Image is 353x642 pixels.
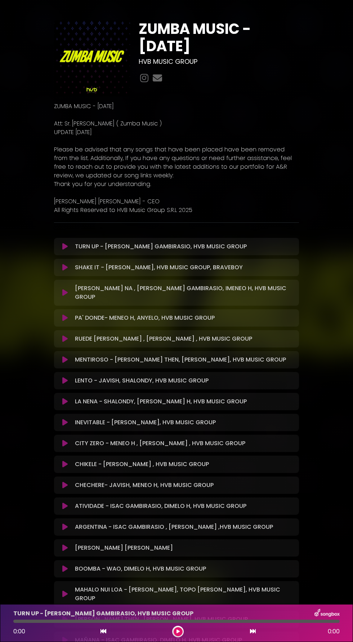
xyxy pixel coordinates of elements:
h1: ZUMBA MUSIC - [DATE] [139,20,299,55]
p: Thank you for your understanding. [54,180,299,189]
p: All Rights Reserved to HVB Music Group S.R.L 2025 [54,206,299,214]
p: Att: Sr. [PERSON_NAME] ( Zumba Music ) [54,119,299,128]
p: ZUMBA MUSIC - [DATE] [54,102,299,111]
p: CITY ZERO - MENEO H , [PERSON_NAME] , HVB MUSIC GROUP [75,439,245,448]
p: BOOMBA - WAO, DIMELO H, HVB MUSIC GROUP [75,564,206,573]
p: PA' DONDE- MENEO H, ANYELO, HVB MUSIC GROUP [75,314,215,322]
p: TURN UP - [PERSON_NAME] GAMBIRASIO, HVB MUSIC GROUP [75,242,247,251]
p: MENTIROSO - [PERSON_NAME] THEN, [PERSON_NAME], HVB MUSIC GROUP [75,355,286,364]
span: 0:00 [328,627,340,636]
p: [PERSON_NAME] [PERSON_NAME] - CEO [54,197,299,206]
p: RUEDE [PERSON_NAME] , [PERSON_NAME] , HVB MUSIC GROUP [75,335,252,343]
p: ATIVIDADE - ISAC GAMBIRASIO, DIMELO H, HVB MUSIC GROUP [75,502,246,510]
img: songbox-logo-white.png [314,609,340,618]
p: LENTO - JAVISH, SHALONDY, HVB MUSIC GROUP [75,376,209,385]
h3: HVB MUSIC GROUP [139,58,299,66]
p: LA NENA - SHALONDY, [PERSON_NAME] H, HVB MUSIC GROUP [75,397,247,406]
span: 0:00 [13,627,25,636]
p: INEVITABLE - [PERSON_NAME], HVB MUSIC GROUP [75,418,216,427]
p: ARGENTINA - ISAC GAMBIRASIO , [PERSON_NAME] ,HVB MUSIC GROUP [75,523,273,531]
p: Please be advised that any songs that have been placed have been removed from the list. Additiona... [54,145,299,180]
p: CHECHERE- JAVISH, MENEO H, HVB MUSIC GROUP [75,481,214,490]
p: CHIKELE - [PERSON_NAME] , HVB MUSIC GROUP [75,460,209,469]
p: MAHALO NUI LOA - [PERSON_NAME], TOPO [PERSON_NAME], HVB MUSIC GROUP [75,585,295,603]
p: [PERSON_NAME] NA , [PERSON_NAME] GAMBIRASIO, IMENEO H, HVB MUSIC GROUP [75,284,295,301]
img: O92uWp2TmS372kSiELrh [54,20,130,96]
p: TURN UP - [PERSON_NAME] GAMBIRASIO, HVB MUSIC GROUP [13,609,193,618]
p: UPDATE [DATE] [54,128,299,137]
p: [PERSON_NAME] [PERSON_NAME] [75,544,173,552]
p: SHAKE IT - [PERSON_NAME], HVB MUSIC GROUP, BRAVEBOY [75,263,243,272]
